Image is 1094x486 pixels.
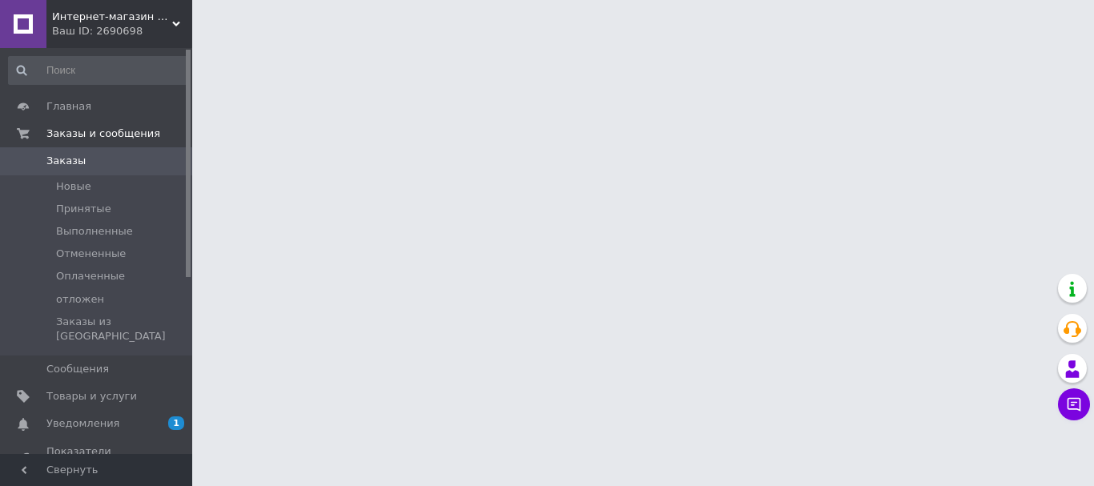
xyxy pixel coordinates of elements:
[56,224,133,239] span: Выполненные
[56,315,187,343] span: Заказы из [GEOGRAPHIC_DATA]
[56,292,104,307] span: отложен
[46,416,119,431] span: Уведомления
[46,127,160,141] span: Заказы и сообщения
[56,202,111,216] span: Принятые
[56,179,91,194] span: Новые
[52,10,172,24] span: Интернет-магазин "Афон", православные товары.
[56,247,126,261] span: Отмененные
[56,269,125,283] span: Оплаченные
[52,24,192,38] div: Ваш ID: 2690698
[46,154,86,168] span: Заказы
[46,444,148,473] span: Показатели работы компании
[1058,388,1090,420] button: Чат с покупателем
[46,99,91,114] span: Главная
[46,362,109,376] span: Сообщения
[168,416,184,430] span: 1
[46,389,137,404] span: Товары и услуги
[8,56,189,85] input: Поиск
